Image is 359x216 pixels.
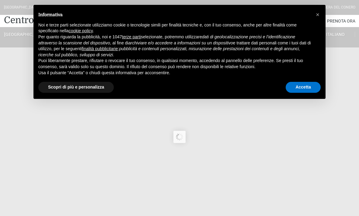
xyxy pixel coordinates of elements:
span: Italiano [326,32,345,37]
a: Italiano [316,32,355,37]
button: Accetta [286,82,321,93]
a: Centro Vacanze De Angelis [4,14,121,26]
em: dati di geolocalizzazione precisi e l’identificazione attraverso la scansione del dispositivo [38,34,295,45]
div: Riviera Del Conero [320,5,355,10]
button: Scopri di più e personalizza [38,82,114,93]
em: archiviare e/o accedere a informazioni su un dispositivo [128,40,233,45]
h2: Informativa [38,12,311,17]
div: [GEOGRAPHIC_DATA] [4,5,39,10]
a: [GEOGRAPHIC_DATA] [4,32,43,37]
em: pubblicità e contenuti personalizzati, misurazione delle prestazioni dei contenuti e degli annunc... [38,46,300,57]
p: Usa il pulsante “Accetta” o chiudi questa informativa per acconsentire. [38,70,311,76]
button: terze parti [122,34,141,40]
a: cookie policy [69,28,93,33]
p: Puoi liberamente prestare, rifiutare o revocare il tuo consenso, in qualsiasi momento, accedendo ... [38,58,311,70]
a: Prenota Ora [327,15,355,27]
span: × [316,11,319,18]
button: finalità pubblicitarie [82,46,118,52]
p: Per quanto riguarda la pubblicità, noi e 1047 selezionate, potremmo utilizzare , al fine di e tra... [38,34,311,58]
p: Noi e terze parti selezionate utilizziamo cookie o tecnologie simili per finalità tecniche e, con... [38,22,311,34]
button: Chiudi questa informativa [313,10,322,19]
